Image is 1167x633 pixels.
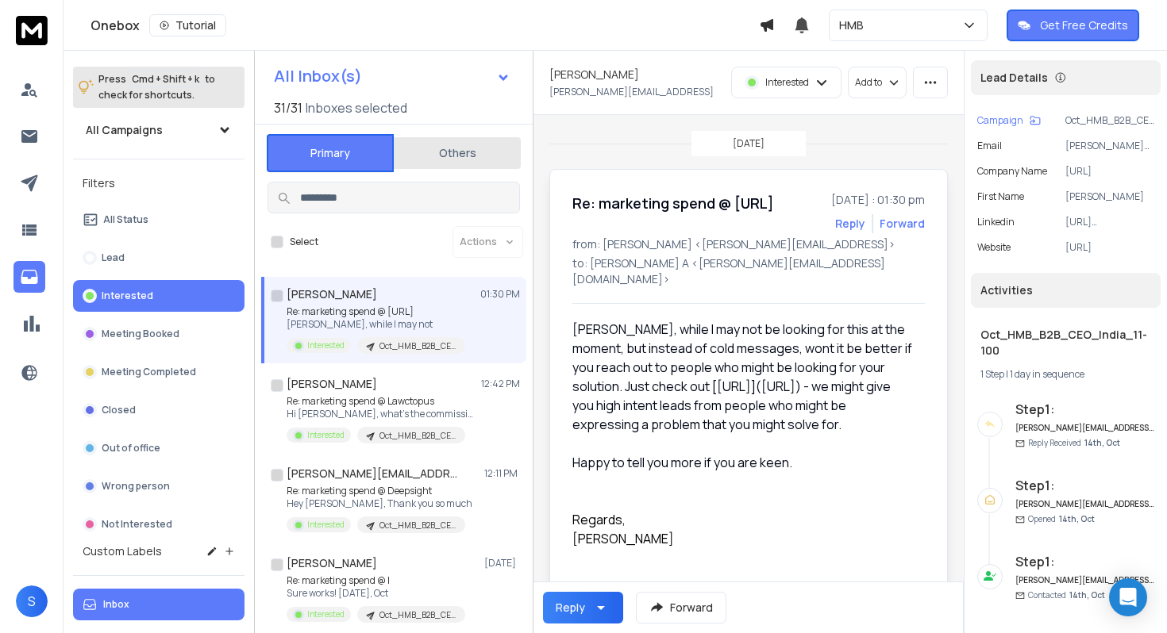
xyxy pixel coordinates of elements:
[287,318,465,331] p: [PERSON_NAME], while I may not
[290,236,318,248] label: Select
[543,592,623,623] button: Reply
[1028,437,1120,449] p: Reply Received
[1065,165,1154,178] p: [URL]
[484,467,520,480] p: 12:11 PM
[379,609,456,621] p: Oct_HMB_B2B_CEO_India_11-100
[102,290,153,302] p: Interested
[102,442,160,455] p: Out of office
[980,70,1048,86] p: Lead Details
[572,491,912,548] div: Regards, [PERSON_NAME]
[102,518,172,531] p: Not Interested
[1109,578,1147,616] div: Open Intercom Messenger
[1065,140,1154,152] p: [PERSON_NAME][EMAIL_ADDRESS]
[484,557,520,570] p: [DATE]
[287,376,377,392] h1: [PERSON_NAME]
[1015,574,1154,586] h6: [PERSON_NAME][EMAIL_ADDRESS][DOMAIN_NAME]
[1015,498,1154,510] h6: [PERSON_NAME][EMAIL_ADDRESS][DOMAIN_NAME]
[102,328,179,340] p: Meeting Booked
[980,368,1151,381] div: |
[572,192,774,214] h1: Re: marketing spend @ [URL]
[831,192,925,208] p: [DATE] : 01:30 pm
[274,98,302,117] span: 31 / 31
[103,598,129,611] p: Inbox
[977,140,1002,152] p: Email
[287,408,477,420] p: Hi [PERSON_NAME], what's the commission
[307,429,345,441] p: Interested
[379,430,456,442] p: Oct_HMB_B2B_CEO_India_11-100
[129,70,202,88] span: Cmd + Shift + k
[379,340,456,352] p: Oct_HMB_B2B_CEO_India_11-100
[73,432,245,464] button: Out of office
[287,466,461,481] h1: [PERSON_NAME][EMAIL_ADDRESS][DOMAIN_NAME]
[1028,589,1105,601] p: Contacted
[287,555,377,571] h1: [PERSON_NAME]
[481,378,520,390] p: 12:42 PM
[1007,10,1139,41] button: Get Free Credits
[287,286,377,302] h1: [PERSON_NAME]
[572,255,925,287] p: to: [PERSON_NAME] A <[PERSON_NAME][EMAIL_ADDRESS][DOMAIN_NAME]>
[73,508,245,540] button: Not Interested
[977,216,1015,228] p: linkedin
[73,204,245,236] button: All Status
[102,480,170,493] p: Wrong person
[572,236,925,252] p: from: [PERSON_NAME] <[PERSON_NAME][EMAIL_ADDRESS]>
[102,251,125,264] p: Lead
[379,520,456,531] p: Oct_HMB_B2B_CEO_India_11-100
[287,395,477,408] p: Re: marketing spend @ Lawctopus
[103,213,148,226] p: All Status
[73,242,245,274] button: Lead
[1059,513,1095,524] span: 14th, Oct
[1040,17,1128,33] p: Get Free Credits
[1069,589,1105,600] span: 14th, Oct
[480,288,520,301] p: 01:30 PM
[307,608,345,620] p: Interested
[16,585,48,617] button: S
[83,543,162,559] h3: Custom Labels
[98,71,215,103] p: Press to check for shortcuts.
[980,327,1151,359] h1: Oct_HMB_B2B_CEO_India_11-100
[287,305,465,318] p: Re: marketing spend @ [URL]
[733,137,765,150] p: [DATE]
[73,394,245,426] button: Closed
[394,136,521,171] button: Others
[287,587,465,600] p: Sure works! [DATE], Oct
[91,14,759,36] div: Onebox
[261,60,523,92] button: All Inbox(s)
[86,122,163,138] h1: All Campaigns
[549,86,714,98] p: [PERSON_NAME][EMAIL_ADDRESS]
[977,114,1041,127] button: Campaign
[287,485,472,497] p: Re: marketing spend @ Deepsight
[977,241,1011,254] p: website
[549,67,639,82] h1: [PERSON_NAME]
[1015,422,1154,434] h6: [PERSON_NAME][EMAIL_ADDRESS][DOMAIN_NAME]
[1084,437,1120,448] span: 14th, Oct
[1065,216,1154,228] p: [URL][DOMAIN_NAME][PERSON_NAME]
[73,280,245,312] button: Interested
[274,68,362,84] h1: All Inbox(s)
[1015,552,1154,571] h6: Step 1 :
[855,76,882,89] p: Add to
[839,17,870,33] p: HMB
[880,216,925,232] div: Forward
[835,216,865,232] button: Reply
[307,519,345,531] p: Interested
[636,592,726,623] button: Forward
[307,340,345,351] p: Interested
[306,98,407,117] h3: Inboxes selected
[73,172,245,194] h3: Filters
[149,14,226,36] button: Tutorial
[102,404,136,416] p: Closed
[977,190,1024,203] p: First Name
[73,589,245,620] button: Inbox
[73,470,245,502] button: Wrong person
[287,574,465,587] p: Re: marketing spend @ I
[1065,114,1154,127] p: Oct_HMB_B2B_CEO_India_11-100
[971,273,1161,308] div: Activities
[1010,367,1084,381] span: 1 day in sequence
[1065,241,1154,254] p: [URL]
[556,600,585,616] div: Reply
[1015,400,1154,419] h6: Step 1 :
